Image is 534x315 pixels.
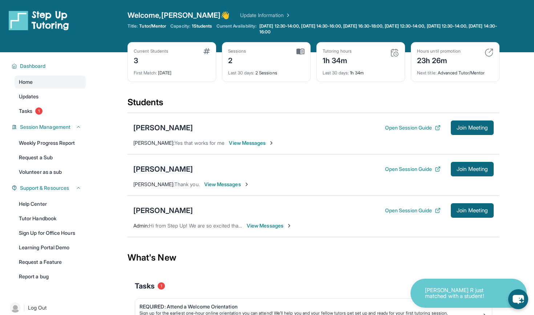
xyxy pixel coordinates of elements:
img: Chevron Right [284,12,291,19]
button: Support & Resources [17,184,81,192]
div: 1h 34m [323,66,399,76]
span: 1 [158,282,165,290]
span: 1 [35,107,43,115]
a: Help Center [15,197,86,210]
span: Support & Resources [20,184,69,192]
div: What's New [128,242,499,274]
span: Session Management [20,123,70,131]
div: Students [128,97,499,112]
span: View Messages [204,181,250,188]
div: Sessions [228,48,246,54]
div: 23h 26m [417,54,461,66]
span: Tasks [135,281,155,291]
span: Title: [128,23,138,29]
button: Join Meeting [451,203,494,218]
span: 1 Students [192,23,212,29]
img: card [485,48,493,57]
button: Dashboard [17,62,81,70]
button: Join Meeting [451,162,494,176]
a: Learning Portal Demo [15,241,86,254]
img: card [203,48,210,54]
button: Join Meeting [451,120,494,135]
span: [DATE] 12:30-14:00, [DATE] 14:30-16:00, [DATE] 16:30-18:00, [DATE] 12:30-14:00, [DATE] 12:30-14:0... [259,23,498,35]
div: [PERSON_NAME] [133,123,193,133]
button: Open Session Guide [385,165,441,173]
div: 3 [134,54,168,66]
div: Advanced Tutor/Mentor [417,66,493,76]
div: [PERSON_NAME] [133,205,193,216]
a: Report a bug [15,270,86,283]
span: [PERSON_NAME] : [133,181,174,187]
a: Request a Feature [15,255,86,269]
span: View Messages [247,222,292,229]
span: Log Out [28,304,47,311]
span: Tutor/Mentor [139,23,166,29]
span: Tasks [19,107,32,115]
span: Join Meeting [457,167,488,171]
span: First Match : [134,70,157,75]
div: [DATE] [134,66,210,76]
a: Update Information [240,12,291,19]
div: 2 [228,54,246,66]
div: 2 Sessions [228,66,304,76]
a: [DATE] 12:30-14:00, [DATE] 14:30-16:00, [DATE] 16:30-18:00, [DATE] 12:30-14:00, [DATE] 12:30-14:0... [258,23,499,35]
span: Updates [19,93,39,100]
span: View Messages [229,139,274,147]
button: Open Session Guide [385,207,441,214]
img: Chevron-Right [286,223,292,229]
a: Tasks1 [15,105,86,118]
a: Volunteer as a sub [15,165,86,179]
a: Updates [15,90,86,103]
p: [PERSON_NAME] R just matched with a student! [425,287,498,299]
span: [PERSON_NAME] : [133,140,174,146]
span: Admin : [133,222,149,229]
img: user-img [10,303,20,313]
span: Home [19,78,33,86]
span: Thank you. [174,181,200,187]
a: Request a Sub [15,151,86,164]
span: Dashboard [20,62,46,70]
div: Tutoring hours [323,48,352,54]
img: card [390,48,399,57]
a: Tutor Handbook [15,212,86,225]
span: | [23,303,25,312]
span: Welcome, [PERSON_NAME] 👋 [128,10,230,20]
span: Join Meeting [457,208,488,213]
span: Last 30 days : [323,70,349,75]
span: Yes that works for me [174,140,224,146]
img: card [296,48,304,55]
button: Session Management [17,123,81,131]
div: REQUIRED: Attend a Welcome Orientation [139,303,482,310]
img: Chevron-Right [268,140,274,146]
a: Sign Up for Office Hours [15,226,86,240]
a: Weekly Progress Report [15,136,86,150]
div: Hours until promotion [417,48,461,54]
a: Home [15,75,86,89]
button: Open Session Guide [385,124,441,131]
span: Capacity: [170,23,190,29]
img: logo [9,10,69,30]
div: 1h 34m [323,54,352,66]
div: [PERSON_NAME] [133,164,193,174]
span: Current Availability: [217,23,256,35]
span: Last 30 days : [228,70,254,75]
button: chat-button [508,289,528,309]
span: Next title : [417,70,437,75]
img: Chevron-Right [244,181,250,187]
span: Join Meeting [457,126,488,130]
div: Current Students [134,48,168,54]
